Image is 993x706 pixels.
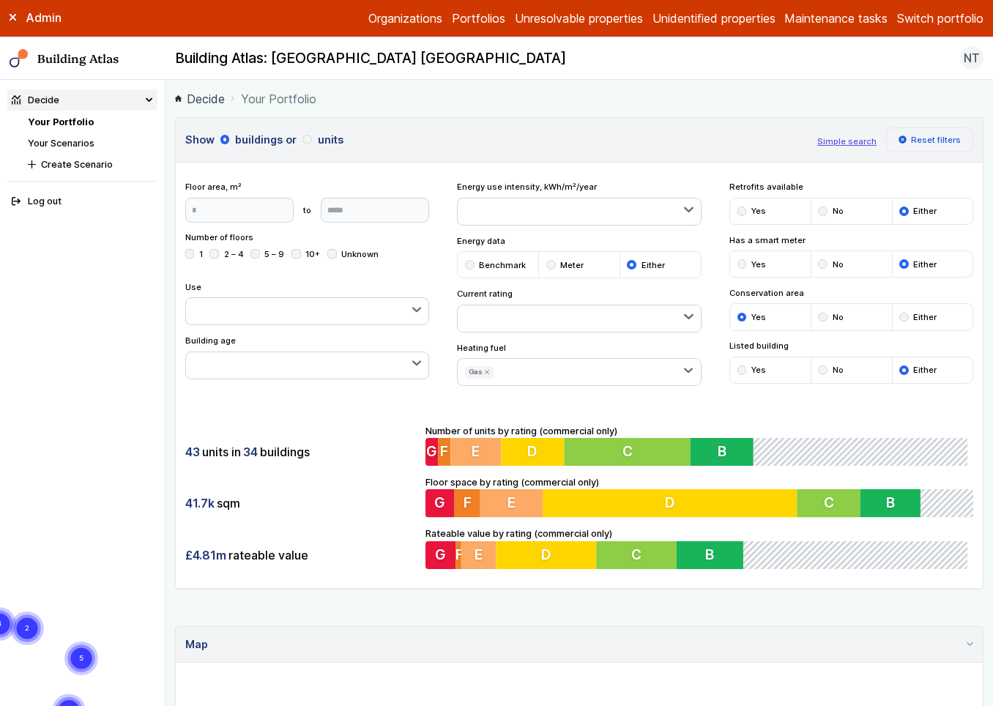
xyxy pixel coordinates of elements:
div: Heating fuel [457,342,701,387]
span: B [886,494,895,512]
span: G [427,442,438,460]
span: D [529,442,539,460]
span: B [721,442,729,460]
div: Use [185,281,429,326]
span: G [435,494,446,512]
div: Floor space by rating (commercial only) [425,475,973,518]
span: C [824,494,834,512]
span: Retrofits available [729,181,973,193]
button: G [425,489,455,517]
a: Unresolvable properties [515,10,643,27]
button: C [598,541,680,569]
span: F [456,546,464,563]
span: F [464,494,472,512]
div: Current rating [457,288,701,332]
summary: Map [176,627,983,663]
span: D [665,494,675,512]
div: Energy data [457,235,701,279]
span: Has a smart meter [729,234,973,246]
div: units in buildings [185,438,417,466]
span: 34 [243,444,258,460]
div: sqm [185,489,417,517]
span: D [543,546,553,563]
span: E [507,494,516,512]
span: E [472,442,480,460]
span: B [709,546,718,563]
div: Number of units by rating (commercial only) [425,424,973,467]
button: F [455,489,480,517]
button: F [456,541,462,569]
button: E [480,489,543,517]
button: Log out [7,191,158,212]
button: Switch portfolio [897,10,983,27]
h2: Building Atlas: [GEOGRAPHIC_DATA] [GEOGRAPHIC_DATA] [175,49,566,68]
button: B [693,438,757,466]
a: Unidentified properties [652,10,776,27]
summary: Decide [7,89,158,111]
button: Gas [465,366,494,379]
div: Number of floors [185,231,429,271]
span: C [633,546,644,563]
div: Decide [12,93,59,107]
span: Your Portfolio [241,90,316,108]
div: Energy use intensity, kWh/m²/year [457,181,701,226]
button: D [502,438,566,466]
span: 41.7k [185,495,215,511]
button: E [462,541,497,569]
button: NT [960,46,983,70]
form: to [185,198,429,223]
img: main-0bbd2752.svg [10,49,29,68]
button: Reset filters [886,127,974,152]
button: G [425,438,438,466]
button: C [797,489,860,517]
button: D [497,541,598,569]
span: NT [964,49,980,67]
button: Create Scenario [23,154,157,175]
a: Maintenance tasks [784,10,888,27]
button: E [451,438,502,466]
h3: Show [185,132,808,148]
a: Portfolios [452,10,505,27]
span: C [625,442,635,460]
a: Decide [175,90,225,108]
span: £4.81m [185,547,226,563]
span: E [475,546,483,563]
a: Your Scenarios [28,138,94,149]
button: C [566,438,693,466]
span: Listed building [729,340,973,352]
a: Organizations [368,10,442,27]
span: 43 [185,444,200,460]
div: Building age [185,335,429,379]
div: rateable value [185,541,417,569]
span: Conservation area [729,287,973,299]
button: Simple search [817,135,877,147]
a: Your Portfolio [28,116,94,127]
button: B [860,489,921,517]
span: G [436,546,447,563]
button: D [543,489,797,517]
button: G [425,541,456,569]
button: B [680,541,747,569]
div: Rateable value by rating (commercial only) [425,527,973,569]
span: F [441,442,449,460]
div: Floor area, m² [185,181,429,222]
button: F [439,438,451,466]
